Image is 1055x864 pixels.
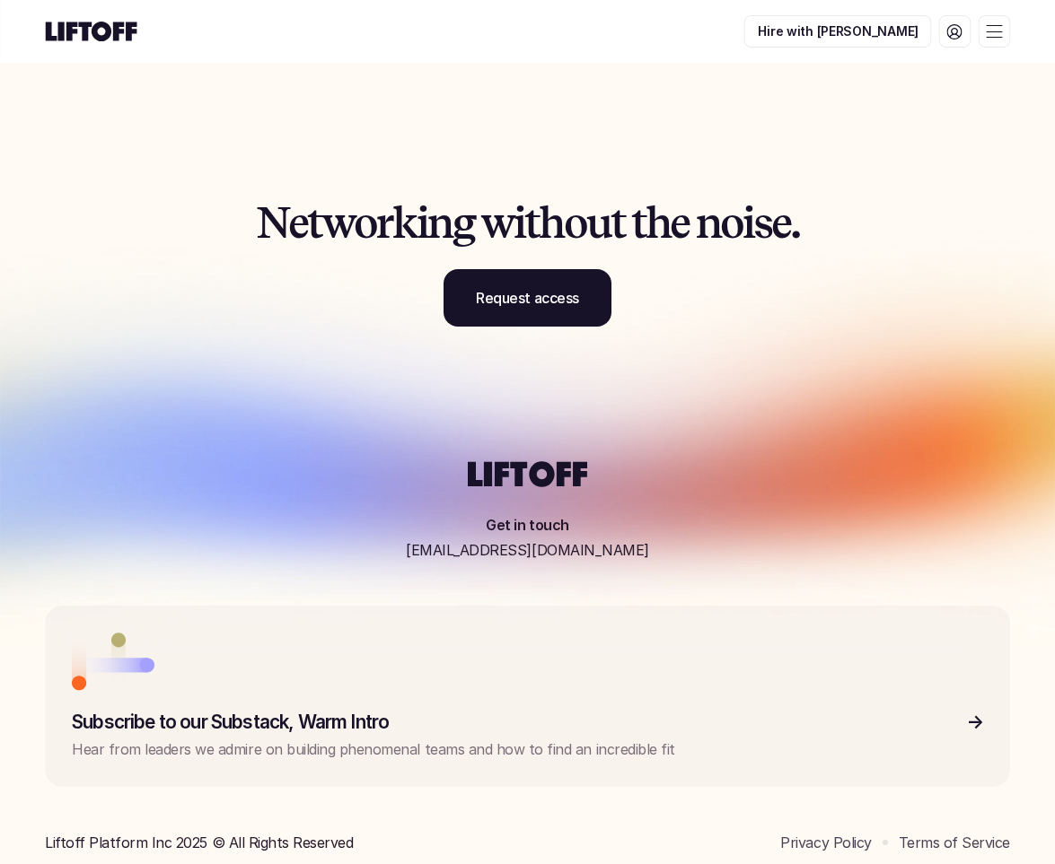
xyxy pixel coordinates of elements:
[45,832,353,853] p: Liftoff Platform Inc 2025 © All Rights Reserved
[248,199,807,247] h2: Networking without the noise.
[406,539,649,561] a: [EMAIL_ADDRESS][DOMAIN_NAME]
[758,22,919,41] p: Hire with [PERSON_NAME]
[743,15,931,48] a: Hire with [PERSON_NAME]
[486,514,568,536] p: Get in touch
[444,269,611,327] a: Request access
[780,833,871,851] a: Privacy Policy
[899,833,1010,851] a: Terms of Service
[476,287,578,309] p: Request access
